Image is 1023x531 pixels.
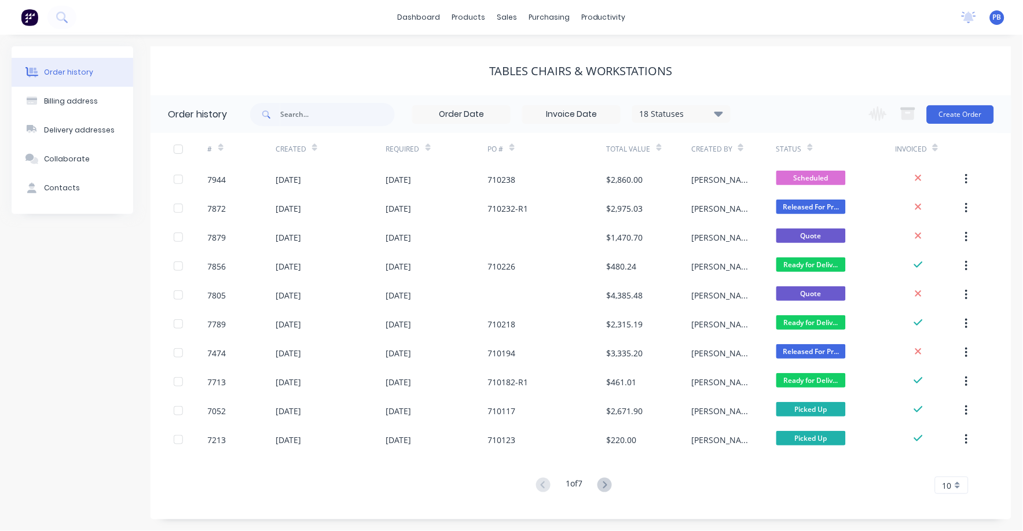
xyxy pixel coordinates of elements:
div: Status [776,133,895,165]
div: [DATE] [276,318,301,330]
input: Order Date [413,106,510,123]
div: Required [386,133,488,165]
div: purchasing [523,9,575,26]
div: 7213 [208,434,226,446]
div: Created By [691,144,732,154]
span: Scheduled [776,171,846,185]
div: 7052 [208,405,226,417]
a: dashboard [391,9,446,26]
div: Collaborate [44,154,90,164]
div: 710232-R1 [488,202,529,215]
div: products [446,9,491,26]
div: [DATE] [276,376,301,388]
div: Created [276,133,386,165]
div: # [208,144,212,154]
span: Ready for Deliv... [776,315,846,330]
div: [DATE] [276,202,301,215]
span: Picked Up [776,402,846,416]
div: [DATE] [276,174,301,186]
input: Invoice Date [523,106,620,123]
span: Released For Pr... [776,344,846,359]
div: 7872 [208,202,226,215]
button: Delivery addresses [12,116,133,145]
div: [PERSON_NAME] [691,231,753,244]
div: [PERSON_NAME] [691,174,753,186]
div: 710117 [488,405,516,417]
div: Billing address [44,96,98,106]
div: 710182-R1 [488,376,529,388]
div: 710238 [488,174,516,186]
div: productivity [575,9,632,26]
div: Invoiced [895,144,927,154]
div: $4,385.48 [607,289,643,301]
div: 7789 [208,318,226,330]
div: Invoiced [895,133,963,165]
div: Created By [691,133,776,165]
div: $2,315.19 [607,318,643,330]
div: $2,860.00 [607,174,643,186]
span: PB [993,12,1002,23]
button: Order history [12,58,133,87]
button: Billing address [12,87,133,116]
span: Quote [776,228,846,243]
div: [PERSON_NAME] [691,289,753,301]
div: [PERSON_NAME] [691,260,753,272]
div: [DATE] [276,434,301,446]
div: [DATE] [386,231,412,244]
div: 1 of 7 [566,477,582,494]
div: [DATE] [276,289,301,301]
div: [DATE] [386,318,412,330]
div: [DATE] [276,347,301,359]
span: Ready for Deliv... [776,257,846,272]
div: PO # [488,144,504,154]
div: 710123 [488,434,516,446]
div: [DATE] [386,347,412,359]
div: 7713 [208,376,226,388]
div: # [208,133,276,165]
img: Factory [21,9,38,26]
div: 7474 [208,347,226,359]
div: [DATE] [276,260,301,272]
div: $461.01 [607,376,637,388]
span: Quote [776,286,846,301]
div: Contacts [44,183,80,193]
div: [DATE] [386,202,412,215]
div: [PERSON_NAME] [691,318,753,330]
div: Order history [44,67,93,78]
span: Picked Up [776,431,846,445]
div: $1,470.70 [607,231,643,244]
div: [DATE] [386,174,412,186]
div: [PERSON_NAME] [691,202,753,215]
div: [DATE] [386,289,412,301]
div: [PERSON_NAME] [691,376,753,388]
div: [PERSON_NAME] [691,405,753,417]
div: $220.00 [607,434,637,446]
button: Collaborate [12,145,133,174]
div: Tables Chairs & Workstations [489,64,673,78]
span: 10 [943,480,952,492]
input: Search... [280,103,395,126]
div: [PERSON_NAME] [691,347,753,359]
div: 710194 [488,347,516,359]
div: Created [276,144,306,154]
div: [PERSON_NAME] [691,434,753,446]
span: Ready for Deliv... [776,373,846,388]
div: [DATE] [386,376,412,388]
button: Contacts [12,174,133,202]
div: 710218 [488,318,516,330]
div: 7856 [208,260,226,272]
div: [DATE] [386,405,412,417]
div: Status [776,144,802,154]
div: Total Value [607,133,692,165]
button: Create Order [927,105,994,124]
div: Required [386,144,420,154]
span: Released For Pr... [776,200,846,214]
div: PO # [488,133,607,165]
div: [DATE] [276,231,301,244]
div: Total Value [607,144,651,154]
div: [DATE] [386,260,412,272]
div: 710226 [488,260,516,272]
div: 7805 [208,289,226,301]
div: $2,671.90 [607,405,643,417]
div: 18 Statuses [633,108,730,120]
